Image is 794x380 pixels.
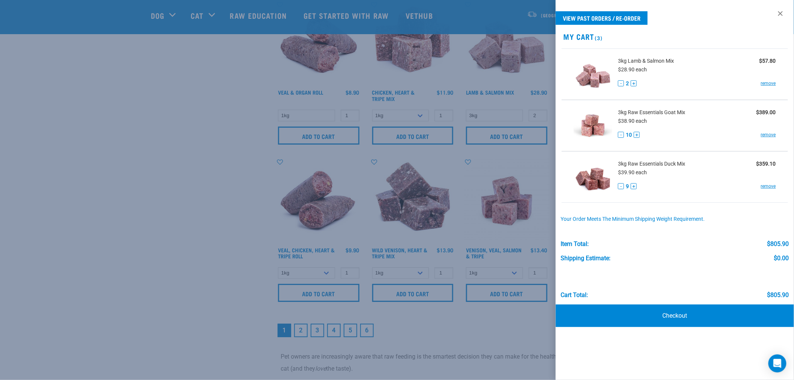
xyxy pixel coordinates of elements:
img: Lamb & Salmon Mix [574,55,612,93]
strong: $389.00 [756,109,776,115]
img: Raw Essentials Duck Mix [574,158,612,196]
img: Raw Essentials Goat Mix [574,106,612,145]
span: $39.90 each [618,169,647,175]
strong: $359.10 [756,161,776,167]
span: 2 [626,80,629,87]
span: 10 [626,131,632,139]
strong: $57.80 [759,58,776,64]
span: $28.90 each [618,66,647,72]
span: 9 [626,182,629,190]
span: $38.90 each [618,118,647,124]
span: 3kg Raw Essentials Duck Mix [618,160,685,168]
div: $0.00 [774,255,789,262]
div: Cart total: [561,292,588,299]
span: (3) [594,36,603,39]
button: - [618,80,624,86]
button: + [631,80,637,86]
div: Shipping Estimate: [561,255,611,262]
button: - [618,183,624,189]
div: Item Total: [561,241,589,247]
div: $805.90 [767,241,789,247]
span: 3kg Lamb & Salmon Mix [618,57,674,65]
button: + [631,183,637,189]
div: $805.90 [767,292,789,299]
div: Open Intercom Messenger [768,354,786,372]
button: + [634,132,640,138]
h2: My Cart [556,32,794,41]
a: View past orders / re-order [556,11,648,25]
button: - [618,132,624,138]
a: remove [761,183,776,190]
a: Checkout [556,305,794,327]
div: Your order meets the minimum shipping weight requirement. [561,216,789,222]
span: 3kg Raw Essentials Goat Mix [618,109,685,116]
a: remove [761,131,776,138]
a: remove [761,80,776,87]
